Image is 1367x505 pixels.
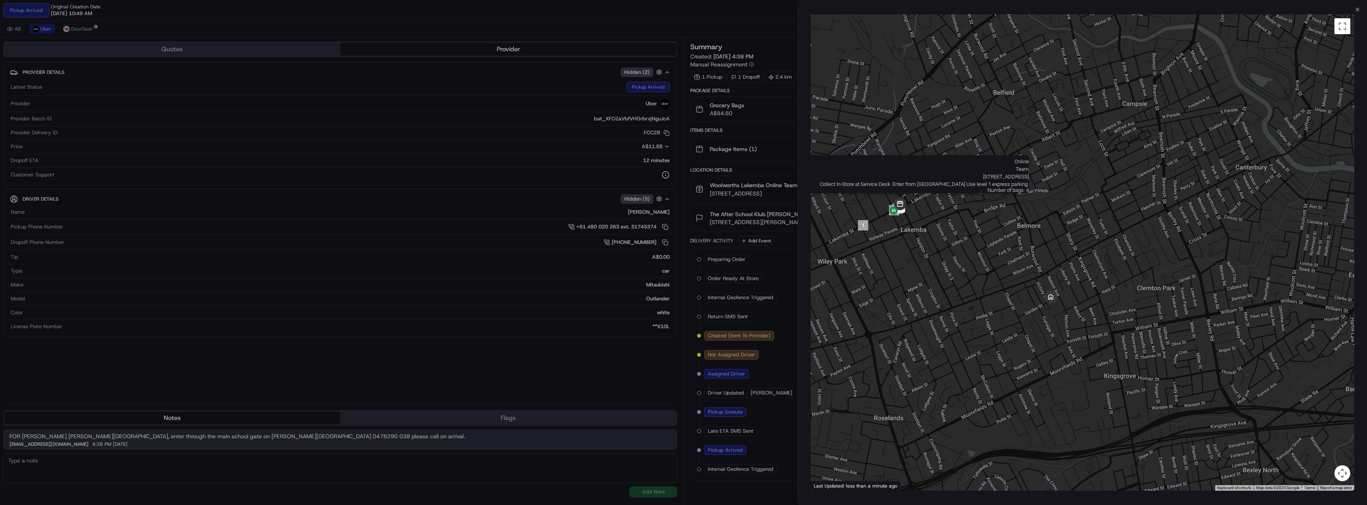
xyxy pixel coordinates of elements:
[1334,18,1350,34] button: Toggle fullscreen view
[800,174,1029,180] span: [STREET_ADDRESS]
[1334,465,1350,481] button: Map camera controls
[808,181,1029,193] span: Collect In-Store at Service Desk. Enter from [GEOGRAPHIC_DATA] Use level 1 express parking. Numbe...
[813,480,839,491] img: Google
[895,202,905,213] div: 7
[893,203,903,214] div: 3
[858,220,868,230] div: 1
[894,203,904,213] div: 4
[895,202,905,212] div: 2
[805,166,1029,172] span: Team
[806,159,1029,164] span: Online
[813,480,839,491] a: Open this area in Google Maps (opens a new window)
[1320,486,1352,490] a: Report a map error
[1217,485,1251,491] button: Keyboard shortcuts
[811,481,901,491] div: Last Updated: less than a minute ago
[1304,486,1315,490] a: Terms (opens in new tab)
[1256,486,1299,490] span: Map data ©2025 Google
